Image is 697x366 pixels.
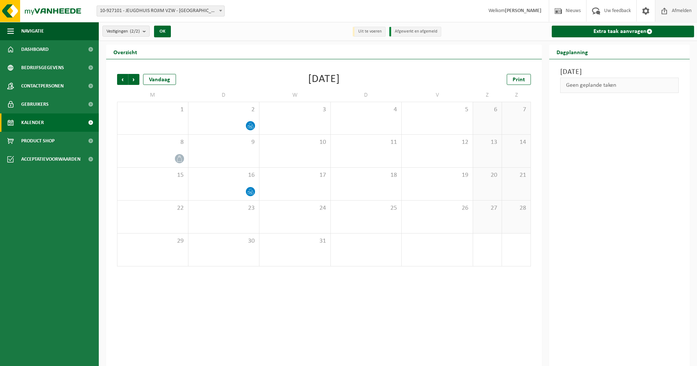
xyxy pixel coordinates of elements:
[21,113,44,132] span: Kalender
[21,150,80,168] span: Acceptatievoorwaarden
[21,95,49,113] span: Gebruikers
[331,89,402,102] td: D
[402,89,473,102] td: V
[334,138,398,146] span: 11
[506,106,527,114] span: 7
[477,204,498,212] span: 27
[560,78,679,93] div: Geen geplande taken
[128,74,139,85] span: Volgende
[21,77,64,95] span: Contactpersonen
[405,106,469,114] span: 5
[263,237,327,245] span: 31
[97,5,225,16] span: 10-927101 - JEUGDHUIS ROJIM VZW - MECHELEN
[334,171,398,179] span: 18
[130,29,140,34] count: (2/2)
[121,171,184,179] span: 15
[106,45,145,59] h2: Overzicht
[121,106,184,114] span: 1
[188,89,260,102] td: D
[477,171,498,179] span: 20
[21,22,44,40] span: Navigatie
[263,171,327,179] span: 17
[117,89,188,102] td: M
[405,171,469,179] span: 19
[405,138,469,146] span: 12
[192,138,256,146] span: 9
[560,67,679,78] h3: [DATE]
[389,27,441,37] li: Afgewerkt en afgemeld
[143,74,176,85] div: Vandaag
[154,26,171,37] button: OK
[106,26,140,37] span: Vestigingen
[21,59,64,77] span: Bedrijfsgegevens
[502,89,531,102] td: Z
[473,89,502,102] td: Z
[121,138,184,146] span: 8
[259,89,331,102] td: W
[192,237,256,245] span: 30
[507,74,531,85] a: Print
[506,171,527,179] span: 21
[117,74,128,85] span: Vorige
[263,106,327,114] span: 3
[506,204,527,212] span: 28
[121,237,184,245] span: 29
[506,138,527,146] span: 14
[405,204,469,212] span: 26
[552,26,694,37] a: Extra taak aanvragen
[21,40,49,59] span: Dashboard
[334,106,398,114] span: 4
[192,171,256,179] span: 16
[121,204,184,212] span: 22
[549,45,595,59] h2: Dagplanning
[21,132,55,150] span: Product Shop
[505,8,542,14] strong: [PERSON_NAME]
[102,26,150,37] button: Vestigingen(2/2)
[477,138,498,146] span: 13
[353,27,386,37] li: Uit te voeren
[192,204,256,212] span: 23
[308,74,340,85] div: [DATE]
[192,106,256,114] span: 2
[263,204,327,212] span: 24
[513,77,525,83] span: Print
[263,138,327,146] span: 10
[477,106,498,114] span: 6
[334,204,398,212] span: 25
[97,6,224,16] span: 10-927101 - JEUGDHUIS ROJIM VZW - MECHELEN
